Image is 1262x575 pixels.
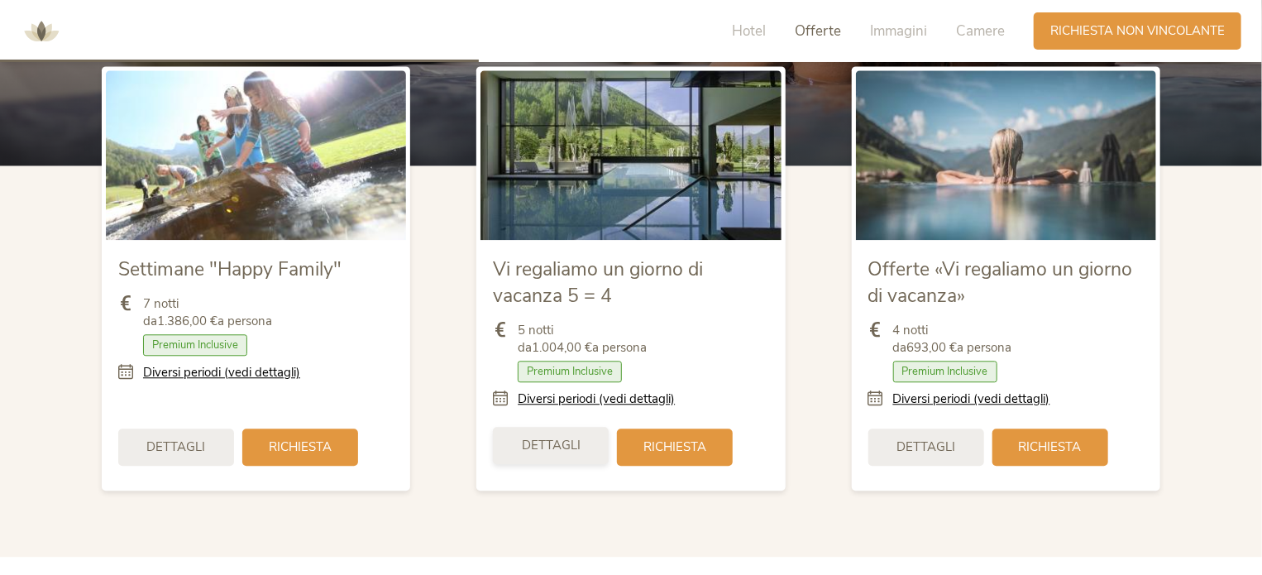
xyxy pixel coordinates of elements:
a: Diversi periodi (vedi dettagli) [143,364,300,381]
span: Hotel [732,22,766,41]
b: 693,00 € [907,339,958,356]
img: AMONTI & LUNARIS Wellnessresort [17,7,66,56]
span: 4 notti da a persona [893,322,1012,357]
img: Vi regaliamo un giorno di vacanza 5 = 4 [480,70,781,239]
span: 7 notti da a persona [143,295,272,330]
img: Offerte «Vi regaliamo un giorno di vacanza» [856,70,1156,239]
span: Settimane "Happy Family" [118,256,342,282]
span: Premium Inclusive [893,361,997,382]
span: Vi regaliamo un giorno di vacanza 5 = 4 [493,256,703,309]
span: Premium Inclusive [518,361,622,382]
span: Camere [956,22,1005,41]
span: Dettagli [896,438,955,456]
span: Immagini [870,22,927,41]
img: Settimane "Happy Family" [106,70,406,239]
a: Diversi periodi (vedi dettagli) [893,391,1050,408]
span: Premium Inclusive [143,334,247,356]
span: Dettagli [522,437,581,454]
span: Richiesta [1019,438,1082,456]
a: Diversi periodi (vedi dettagli) [518,391,675,408]
span: Dettagli [147,438,206,456]
span: Richiesta [643,438,706,456]
b: 1.004,00 € [532,339,592,356]
span: Richiesta non vincolante [1050,22,1225,40]
span: Offerte «Vi regaliamo un giorno di vacanza» [868,256,1133,309]
span: Richiesta [269,438,332,456]
a: AMONTI & LUNARIS Wellnessresort [17,25,66,36]
span: Offerte [795,22,841,41]
b: 1.386,00 € [157,313,218,329]
span: 5 notti da a persona [518,322,647,357]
